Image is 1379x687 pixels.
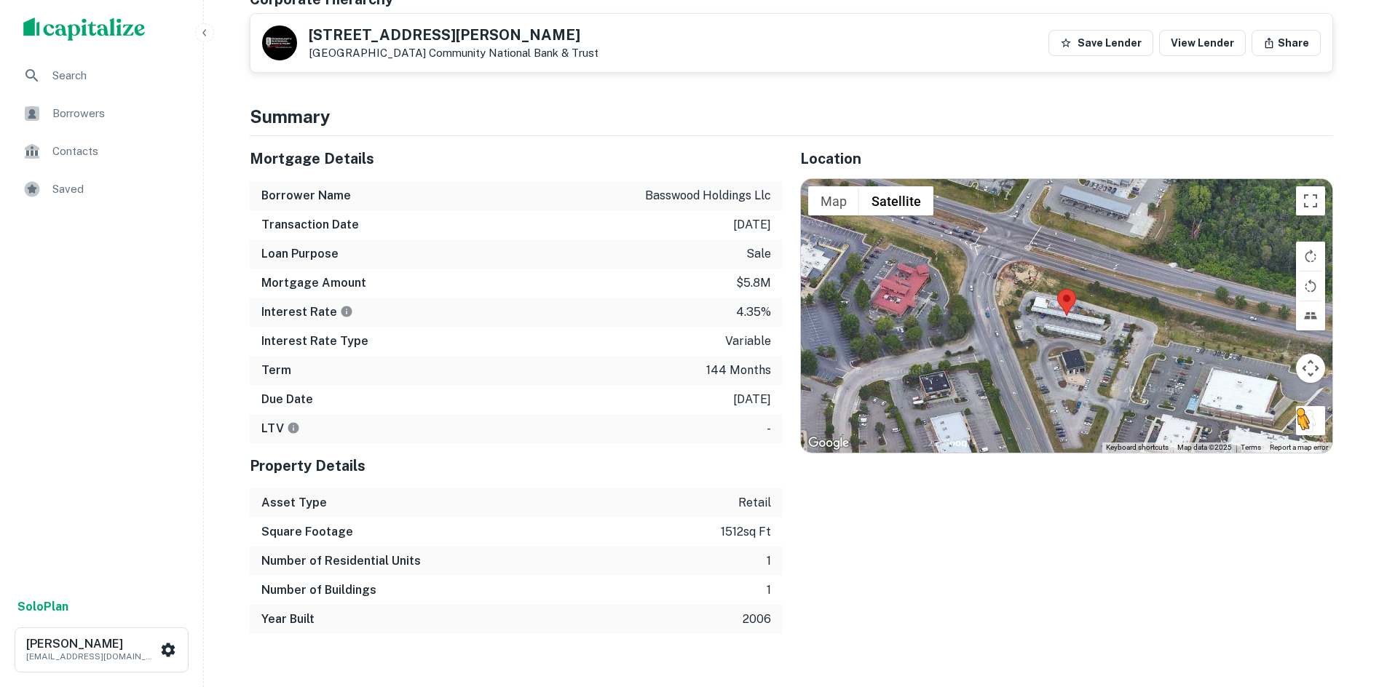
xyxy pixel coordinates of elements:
p: 4.35% [736,303,771,321]
h6: Number of Buildings [261,581,376,599]
button: Toggle fullscreen view [1296,186,1325,215]
h5: Mortgage Details [250,148,783,170]
button: Keyboard shortcuts [1106,442,1169,453]
button: Map camera controls [1296,354,1325,383]
p: 1 [767,552,771,570]
p: - [767,420,771,437]
p: [GEOGRAPHIC_DATA] [309,47,598,60]
p: basswood holdings llc [645,187,771,204]
span: Contacts [52,143,183,160]
p: $5.8m [736,274,771,292]
button: Share [1252,30,1321,56]
a: Borrowers [12,96,191,131]
a: Open this area in Google Maps (opens a new window) [805,434,853,453]
button: Tilt map [1296,301,1325,330]
a: Saved [12,172,191,207]
button: Rotate map clockwise [1296,242,1325,271]
a: Community National Bank & Trust [429,47,598,59]
h5: Location [800,148,1333,170]
h6: Square Footage [261,523,353,541]
button: Show satellite imagery [859,186,933,215]
p: 1512 sq ft [721,523,771,541]
h6: Mortgage Amount [261,274,366,292]
h6: Due Date [261,391,313,408]
p: variable [725,333,771,350]
span: Search [52,67,183,84]
span: Saved [52,180,183,198]
p: 144 months [706,362,771,379]
h6: Term [261,362,291,379]
button: [PERSON_NAME][EMAIL_ADDRESS][DOMAIN_NAME] [15,627,189,672]
a: Report a map error [1270,443,1328,451]
h6: Transaction Date [261,216,359,234]
h6: Asset Type [261,494,327,512]
p: [DATE] [733,216,771,234]
h6: Interest Rate Type [261,333,368,350]
button: Show street map [808,186,859,215]
button: Drag Pegman onto the map to open Street View [1296,406,1325,435]
button: Rotate map counterclockwise [1296,271,1325,301]
a: Search [12,58,191,93]
a: View Lender [1159,30,1246,56]
span: Borrowers [52,105,183,122]
button: Save Lender [1048,30,1153,56]
img: Google [805,434,853,453]
p: 1 [767,581,771,599]
a: SoloPlan [17,598,68,616]
a: Terms (opens in new tab) [1241,443,1261,451]
h6: Number of Residential Units [261,552,421,570]
img: capitalize-logo.png [23,17,146,41]
a: Contacts [12,134,191,169]
h6: [PERSON_NAME] [26,638,157,650]
svg: LTVs displayed on the website are for informational purposes only and may be reported incorrectly... [287,421,300,434]
h6: Borrower Name [261,187,351,204]
h6: LTV [261,420,300,437]
h5: [STREET_ADDRESS][PERSON_NAME] [309,28,598,42]
p: [DATE] [733,391,771,408]
p: retail [738,494,771,512]
h6: Interest Rate [261,303,353,321]
h5: Property Details [250,455,783,477]
iframe: Chat Widget [1306,571,1379,640]
span: Map data ©2025 [1177,443,1232,451]
p: [EMAIL_ADDRESS][DOMAIN_NAME] [26,650,157,663]
svg: The interest rates displayed on the website are for informational purposes only and may be report... [340,305,353,318]
p: sale [746,245,771,263]
p: 2006 [743,611,771,628]
strong: Solo Plan [17,600,68,613]
h6: Year Built [261,611,315,628]
h4: Summary [250,103,1333,130]
h6: Loan Purpose [261,245,339,263]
